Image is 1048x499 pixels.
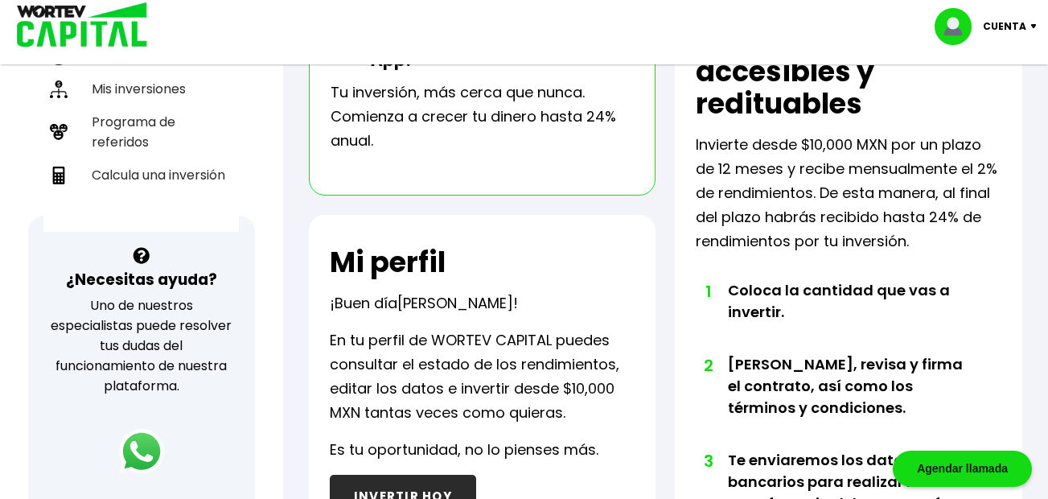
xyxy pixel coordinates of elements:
div: Agendar llamada [893,451,1032,487]
img: logos_whatsapp-icon.242b2217.svg [119,429,164,474]
h2: Mi perfil [330,246,446,278]
img: recomiendanos-icon.9b8e9327.svg [50,123,68,141]
p: Uno de nuestros especialistas puede resolver tus dudas del funcionamiento de nuestra plataforma. [49,295,233,396]
img: profile-image [935,8,983,45]
li: [PERSON_NAME], revisa y firma el contrato, así como los términos y condiciones. [728,353,971,449]
p: En tu perfil de WORTEV CAPITAL puedes consultar el estado de los rendimientos, editar los datos e... [330,328,635,425]
p: Cuenta [983,14,1026,39]
h3: ¿Necesitas ayuda? [66,268,217,291]
p: Invierte desde $10,000 MXN por un plazo de 12 meses y recibe mensualmente el 2% de rendimientos. ... [696,133,1001,254]
p: Es tu oportunidad, no lo pienses más. [330,438,598,462]
span: 2 [704,353,712,377]
span: 1 [704,279,712,303]
span: [PERSON_NAME] [397,293,513,313]
a: Mis inversiones [43,72,239,105]
p: ¡Buen día ! [330,291,518,315]
img: inversiones-icon.6695dc30.svg [50,80,68,98]
img: calculadora-icon.17d418c4.svg [50,167,68,184]
span: 3 [704,449,712,473]
img: icon-down [1026,24,1048,29]
li: Coloca la cantidad que vas a invertir. [728,279,971,353]
a: Programa de referidos [43,105,239,159]
p: Tu inversión, más cerca que nunca. Comienza a crecer tu dinero hasta 24% anual. [331,80,635,153]
h2: Inversiones simples, accesibles y redituables [696,23,1001,120]
a: Calcula una inversión [43,159,239,192]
